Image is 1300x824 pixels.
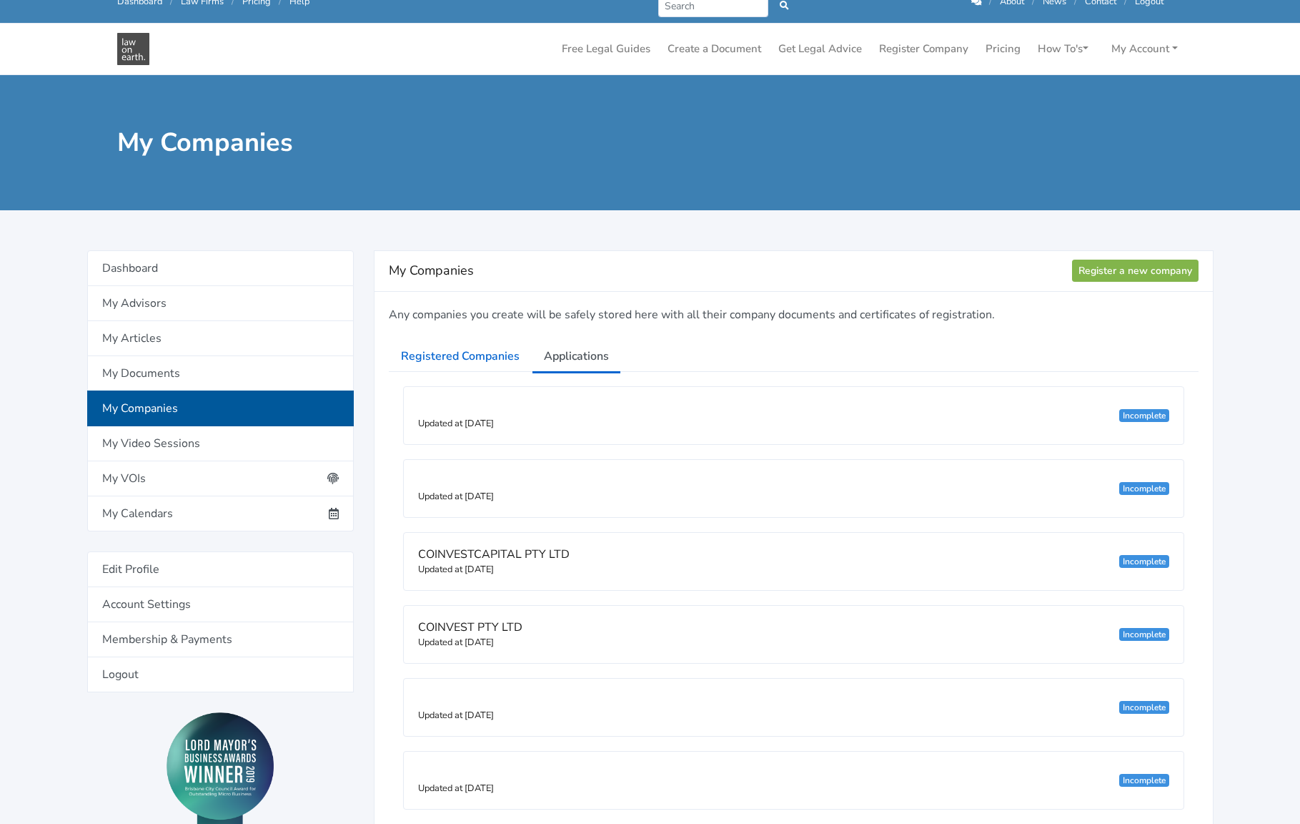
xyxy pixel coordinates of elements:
small: Updated at [DATE] [418,490,494,503]
h4: My Companies [389,260,1072,283]
a: Logout [87,657,354,692]
a: My VOIs [87,461,354,496]
a: Register a new company [1072,260,1199,282]
a: Updated at [DATE] Incomplete [403,678,1184,737]
div: Incomplete [1119,628,1169,641]
div: Incomplete [1119,409,1169,422]
a: Pricing [980,35,1026,63]
img: Law On Earth [117,33,149,65]
a: My Advisors [87,286,354,321]
h1: My Companies [117,127,640,159]
p: Any companies you create will be safely stored here with all their company documents and certific... [389,306,1199,325]
small: Updated at [DATE] [418,709,494,722]
a: Account Settings [87,587,354,622]
small: Updated at [DATE] [418,636,494,649]
a: Registered Companies [389,338,532,374]
a: COINVEST PTY LTD Updated at [DATE] Incomplete [403,605,1184,664]
a: My Video Sessions [87,426,354,461]
a: My Calendars [87,496,354,531]
a: My Articles [87,321,354,356]
a: My Account [1106,35,1184,63]
div: Incomplete [1119,482,1169,495]
a: Dashboard [87,250,354,286]
div: Incomplete [1119,701,1169,714]
a: Membership & Payments [87,622,354,657]
div: Incomplete [1119,774,1169,787]
a: My Documents [87,356,354,391]
a: COINVESTCAPITAL PTY LTD Updated at [DATE] Incomplete [403,532,1184,591]
a: Updated at [DATE] Incomplete [403,386,1184,445]
a: Free Legal Guides [556,35,656,63]
a: Updated at [DATE] Incomplete [403,459,1184,518]
a: Get Legal Advice [773,35,868,63]
a: My Companies [87,391,354,426]
a: How To's [1032,35,1094,63]
a: Applications [532,338,621,374]
small: Updated at [DATE] [418,563,494,576]
a: Create a Document [662,35,767,63]
a: Register Company [873,35,974,63]
small: Updated at [DATE] [418,417,494,430]
a: Edit Profile [87,551,354,587]
a: Updated at [DATE] Incomplete [403,751,1184,810]
small: Updated at [DATE] [418,782,494,795]
span: COINVESTCAPITAL PTY LTD [418,546,570,562]
span: COINVEST PTY LTD [418,619,522,635]
div: Incomplete [1119,555,1169,568]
